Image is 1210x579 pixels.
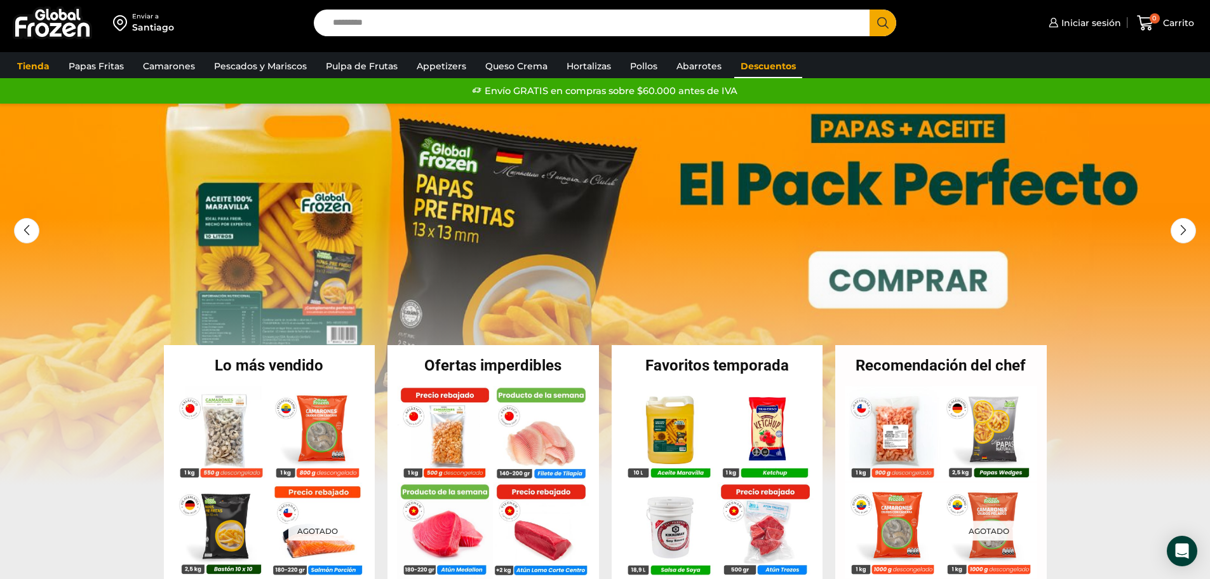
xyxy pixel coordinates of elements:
div: Next slide [1171,218,1196,243]
div: Open Intercom Messenger [1167,536,1197,566]
a: Queso Crema [479,54,554,78]
a: Papas Fritas [62,54,130,78]
a: Camarones [137,54,201,78]
a: Pollos [624,54,664,78]
button: Search button [870,10,896,36]
a: Iniciar sesión [1045,10,1121,36]
img: address-field-icon.svg [113,12,132,34]
a: Abarrotes [670,54,728,78]
a: 0 Carrito [1134,8,1197,38]
a: Tienda [11,54,56,78]
a: Pulpa de Frutas [319,54,404,78]
div: Enviar a [132,12,174,21]
p: Agotado [960,521,1018,541]
h2: Ofertas imperdibles [387,358,599,373]
p: Agotado [288,521,346,541]
div: Santiago [132,21,174,34]
div: Previous slide [14,218,39,243]
a: Hortalizas [560,54,617,78]
span: Iniciar sesión [1058,17,1121,29]
h2: Favoritos temporada [612,358,823,373]
span: Carrito [1160,17,1194,29]
span: 0 [1150,13,1160,24]
a: Appetizers [410,54,473,78]
h2: Recomendación del chef [835,358,1047,373]
a: Pescados y Mariscos [208,54,313,78]
h2: Lo más vendido [164,358,375,373]
a: Descuentos [734,54,802,78]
